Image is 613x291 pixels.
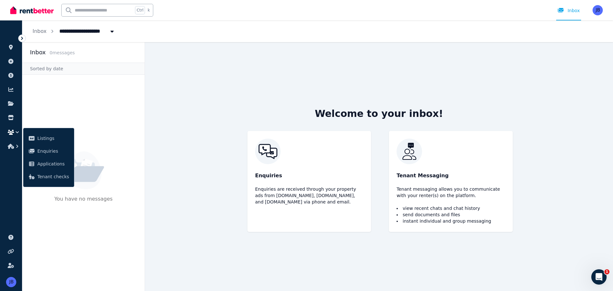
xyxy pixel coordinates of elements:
[26,132,72,145] a: Listings
[593,5,603,15] img: JACQUELINE BARRY
[26,170,72,183] a: Tenant checks
[37,160,69,168] span: Applications
[49,50,75,55] span: 0 message s
[255,139,363,164] img: RentBetter Inbox
[54,195,112,214] p: You have no messages
[255,172,363,180] p: Enquiries
[6,277,16,287] img: JACQUELINE BARRY
[557,7,580,14] div: Inbox
[397,186,505,199] p: Tenant messaging allows you to communicate with your renter(s) on the platform.
[315,108,443,119] h2: Welcome to your inbox!
[397,211,505,218] li: send documents and files
[33,28,47,34] a: Inbox
[255,186,363,205] p: Enquiries are received through your property ads from [DOMAIN_NAME], [DOMAIN_NAME], and [DOMAIN_N...
[63,151,104,189] img: No Message Available
[397,218,505,224] li: instant individual and group messaging
[22,20,125,42] nav: Breadcrumb
[135,6,145,14] span: Ctrl
[591,269,607,285] iframe: Intercom live chat
[22,63,145,75] div: Sorted by date
[397,172,449,180] span: Tenant Messaging
[148,8,150,13] span: k
[26,157,72,170] a: Applications
[397,139,505,164] img: RentBetter Inbox
[397,205,505,211] li: view recent chats and chat history
[10,5,54,15] img: RentBetter
[37,134,69,142] span: Listings
[37,173,69,180] span: Tenant checks
[30,48,46,57] h2: Inbox
[26,145,72,157] a: Enquiries
[37,147,69,155] span: Enquiries
[604,269,609,274] span: 1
